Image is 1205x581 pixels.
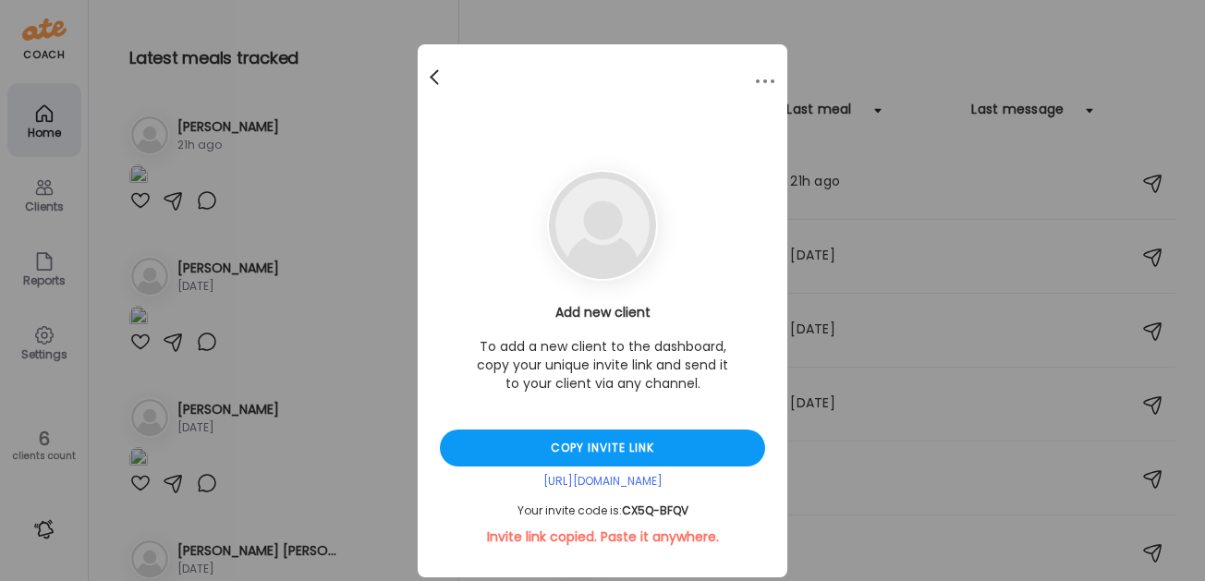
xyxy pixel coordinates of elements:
div: Copy invite link [440,430,765,466]
span: CX5Q-BFQV [622,502,688,518]
div: [URL][DOMAIN_NAME] [440,474,765,489]
div: Invite link copied. Paste it anywhere. [440,527,765,546]
h3: Add new client [440,303,765,322]
p: To add a new client to the dashboard, copy your unique invite link and send it to your client via... [473,337,732,393]
div: Your invite code is: [440,503,765,518]
img: bg-avatar-default.svg [549,172,656,279]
